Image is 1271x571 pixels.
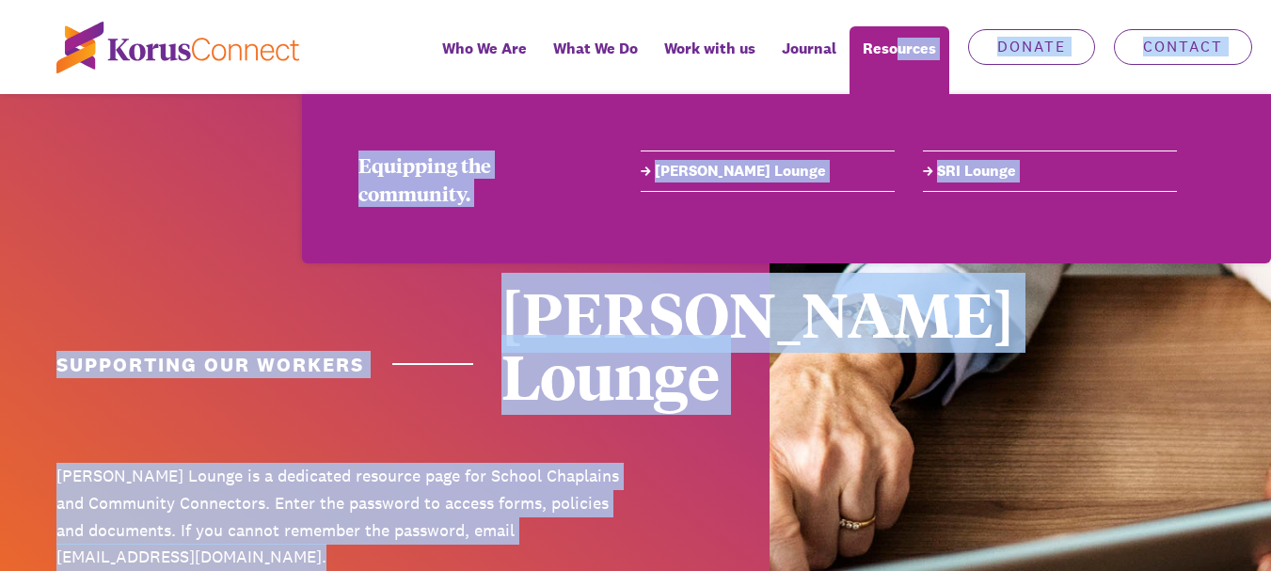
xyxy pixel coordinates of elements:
p: [PERSON_NAME] Lounge is a dedicated resource page for School Chaplains and Community Connectors. ... [56,463,622,571]
a: Who We Are [429,26,540,94]
a: Work with us [651,26,769,94]
img: korus-connect%2Fc5177985-88d5-491d-9cd7-4a1febad1357_logo.svg [56,22,299,73]
span: What We Do [553,35,638,62]
h1: Supporting Our Workers [56,351,473,378]
a: Contact [1114,29,1252,65]
a: SRI Lounge [923,160,1177,182]
a: Journal [769,26,850,94]
a: [PERSON_NAME] Lounge [641,160,895,182]
a: Donate [968,29,1095,65]
span: Journal [782,35,836,62]
div: [PERSON_NAME] Lounge [501,282,1067,406]
span: Who We Are [442,35,527,62]
div: Equipping the community. [358,151,584,207]
a: What We Do [540,26,651,94]
div: Resources [850,26,949,94]
span: Work with us [664,35,755,62]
